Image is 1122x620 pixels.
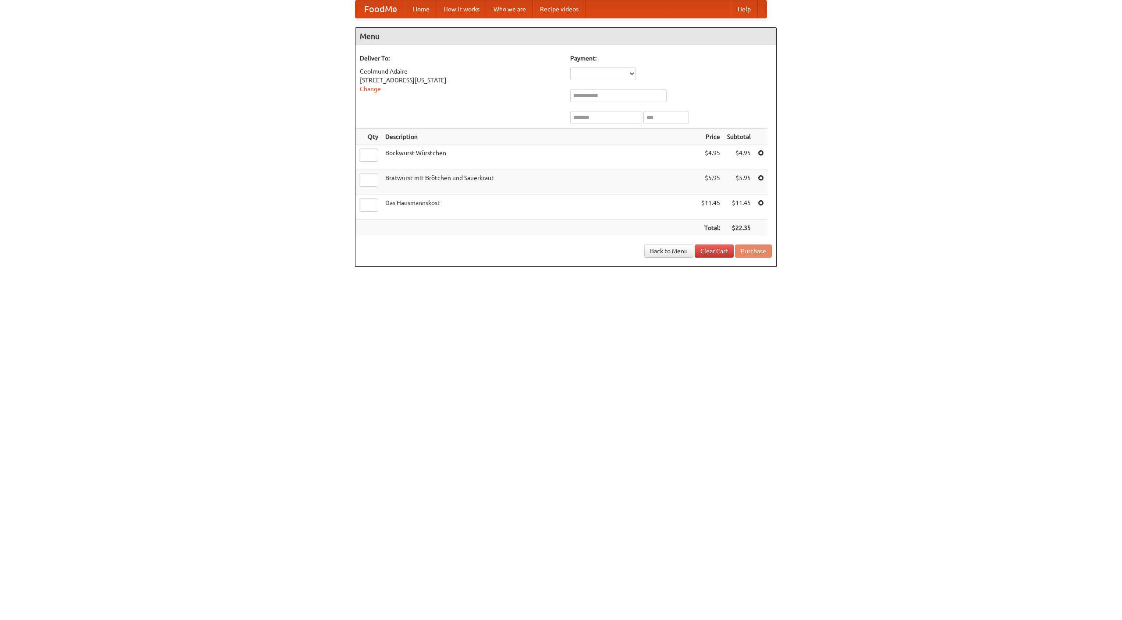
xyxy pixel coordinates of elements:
[355,28,776,45] h4: Menu
[406,0,437,18] a: Home
[360,76,561,85] div: [STREET_ADDRESS][US_STATE]
[382,145,698,170] td: Bockwurst Würstchen
[724,145,754,170] td: $4.95
[360,85,381,92] a: Change
[698,195,724,220] td: $11.45
[644,244,693,258] a: Back to Menu
[724,129,754,145] th: Subtotal
[382,195,698,220] td: Das Hausmannskost
[437,0,486,18] a: How it works
[698,129,724,145] th: Price
[698,145,724,170] td: $4.95
[695,244,734,258] a: Clear Cart
[731,0,758,18] a: Help
[724,195,754,220] td: $11.45
[533,0,586,18] a: Recipe videos
[486,0,533,18] a: Who we are
[360,54,561,63] h5: Deliver To:
[724,170,754,195] td: $5.95
[355,129,382,145] th: Qty
[360,67,561,76] div: Ceolmund Adaire
[382,170,698,195] td: Bratwurst mit Brötchen und Sauerkraut
[355,0,406,18] a: FoodMe
[382,129,698,145] th: Description
[698,170,724,195] td: $5.95
[698,220,724,236] th: Total:
[724,220,754,236] th: $22.35
[735,244,772,258] button: Purchase
[570,54,772,63] h5: Payment:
